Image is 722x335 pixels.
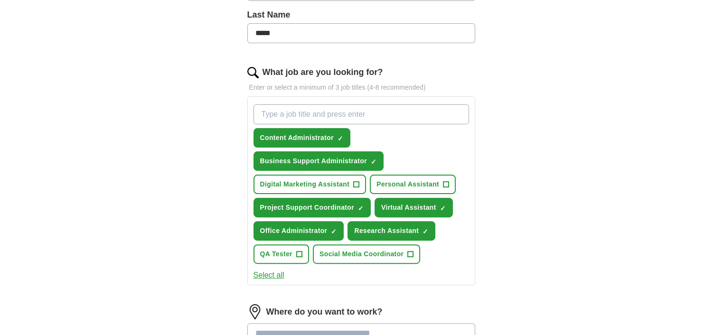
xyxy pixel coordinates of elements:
[375,198,453,217] button: Virtual Assistant✓
[260,133,334,143] span: Content Administrator
[260,179,350,189] span: Digital Marketing Assistant
[247,9,475,21] label: Last Name
[260,156,367,166] span: Business Support Administrator
[247,67,259,78] img: search.png
[253,270,284,281] button: Select all
[358,205,364,212] span: ✓
[266,306,383,318] label: Where do you want to work?
[253,221,344,241] button: Office Administrator✓
[313,244,420,264] button: Social Media Coordinator
[370,175,456,194] button: Personal Assistant
[263,66,383,79] label: What job are you looking for?
[347,221,435,241] button: Research Assistant✓
[253,244,309,264] button: QA Tester
[371,158,376,166] span: ✓
[354,226,419,236] span: Research Assistant
[338,135,343,142] span: ✓
[260,226,328,236] span: Office Administrator
[247,304,263,319] img: location.png
[440,205,446,212] span: ✓
[253,151,384,171] button: Business Support Administrator✓
[253,104,469,124] input: Type a job title and press enter
[260,249,293,259] span: QA Tester
[247,83,475,93] p: Enter or select a minimum of 3 job titles (4-8 recommended)
[253,175,366,194] button: Digital Marketing Assistant
[422,228,428,235] span: ✓
[381,203,436,213] span: Virtual Assistant
[260,203,354,213] span: Project Support Coordinator
[376,179,439,189] span: Personal Assistant
[319,249,403,259] span: Social Media Coordinator
[253,198,371,217] button: Project Support Coordinator✓
[253,128,350,148] button: Content Administrator✓
[331,228,337,235] span: ✓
